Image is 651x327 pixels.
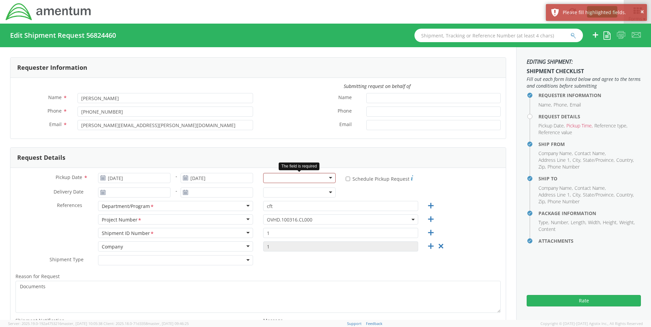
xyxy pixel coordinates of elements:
a: Feedback [366,321,382,326]
div: The field is required [279,162,319,170]
h4: Requester Information [538,93,641,98]
li: Contact Name [575,150,606,157]
div: Company [102,243,123,250]
span: Delivery Date [54,188,84,196]
h3: Request Details [17,154,65,161]
li: Pickup Date [538,122,565,129]
span: Phone [338,108,352,115]
span: Name [338,94,352,102]
li: Phone Number [548,163,580,170]
li: Company Name [538,185,573,191]
span: master, [DATE] 09:46:25 [148,321,189,326]
span: Fill out each form listed below and agree to the terms and conditions before submitting [527,76,641,89]
li: Address Line 1 [538,157,571,163]
div: Shipment ID Number [102,230,154,237]
h3: Shipment Checklist [527,59,641,74]
li: Width [588,219,601,226]
li: Company Name [538,150,573,157]
h4: Request Details [538,114,641,119]
span: Pickup Date [56,174,82,180]
img: dyn-intl-logo-049831509241104b2a82.png [5,2,92,21]
span: Server: 2025.19.0-192a4753216 [8,321,102,326]
div: Department/Program [102,203,154,210]
li: Weight [619,219,635,226]
span: master, [DATE] 10:05:38 [61,321,102,326]
label: Schedule Pickup Request [346,174,413,182]
div: Project Number [102,216,142,224]
li: State/Province [583,157,615,163]
h3: Requester Information [17,64,87,71]
span: Shipment Notification [15,317,65,324]
span: Email [339,121,352,129]
span: Email [49,121,62,127]
input: Shipment, Tracking or Reference Number (at least 4 chars) [414,29,583,42]
span: OVHD.100316.CL000 [263,214,418,225]
li: Reference value [538,129,572,136]
li: Country [616,191,634,198]
li: Zip [538,198,546,205]
li: Type [538,219,549,226]
li: City [572,157,581,163]
li: Name [538,101,552,108]
li: Height [603,219,618,226]
li: Pickup Time [566,122,593,129]
span: Client: 2025.18.0-71d3358 [103,321,189,326]
i: Submitting request on behalf of [344,83,410,89]
div: Please fill highlighted fields. [563,9,642,16]
span: Reason for Request [15,273,60,279]
button: × [640,7,644,17]
span: Copyright © [DATE]-[DATE] Agistix Inc., All Rights Reserved [540,321,643,326]
li: Number [551,219,569,226]
span: Message [263,317,283,324]
span: Name [48,94,62,100]
h4: Edit Shipment Request 56824460 [10,32,116,39]
li: Reference type [594,122,627,129]
a: Support [347,321,362,326]
li: City [572,191,581,198]
li: State/Province [583,191,615,198]
li: Length [571,219,586,226]
button: Rate [527,295,641,306]
h4: Package Information [538,211,641,216]
li: Phone Number [548,198,580,205]
li: Country [616,157,634,163]
li: Content [538,226,556,233]
span: Phone [48,108,62,114]
h4: Attachments [538,238,641,243]
span: Editing shipment: [527,59,641,65]
span: Shipment Type [50,256,84,264]
h4: Ship To [538,176,641,181]
li: Phone [554,101,568,108]
h4: Ship From [538,142,641,147]
li: Email [570,101,581,108]
input: Schedule Pickup Request [346,177,350,181]
li: Address Line 1 [538,191,571,198]
span: OVHD.100316.CL000 [267,216,414,223]
li: Zip [538,163,546,170]
span: References [57,202,82,208]
li: Contact Name [575,185,606,191]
